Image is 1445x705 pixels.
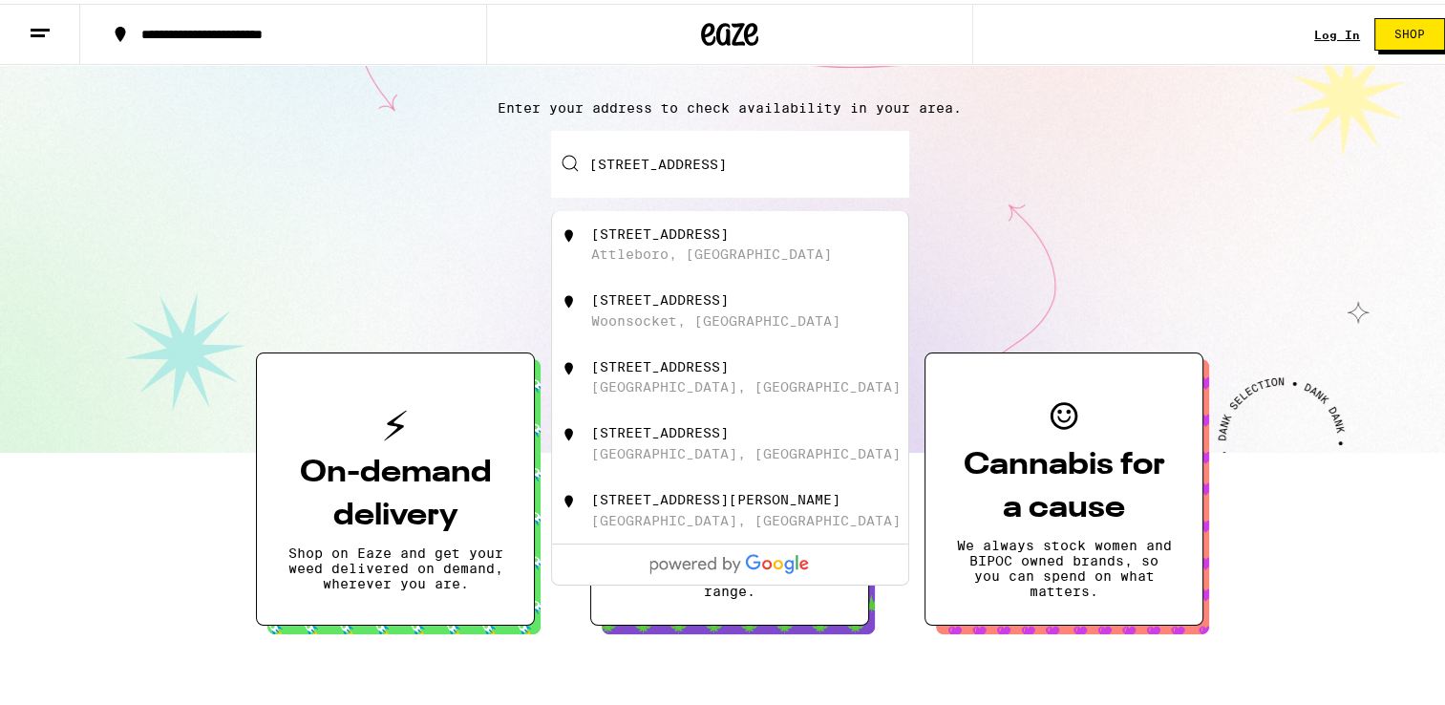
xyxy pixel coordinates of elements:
img: 20 Flora Glen Road [560,488,579,507]
div: [STREET_ADDRESS] [591,355,729,371]
img: 20 Flora Rd [560,223,579,242]
span: Shop [1394,25,1425,36]
button: On-demand deliveryShop on Eaze and get your weed delivered on demand, wherever you are. [256,349,535,622]
p: Shop on Eaze and get your weed delivered on demand, wherever you are. [287,542,503,587]
div: [GEOGRAPHIC_DATA], [GEOGRAPHIC_DATA] [591,442,901,458]
div: Attleboro, [GEOGRAPHIC_DATA] [591,243,832,258]
img: 20 Flora Street [560,421,579,440]
h3: On-demand delivery [287,448,503,534]
button: Shop [1374,14,1445,47]
div: [GEOGRAPHIC_DATA], [GEOGRAPHIC_DATA] [591,509,901,524]
span: Hi. Need any help? [11,13,138,29]
div: [STREET_ADDRESS] [591,223,729,238]
button: Cannabis for a causeWe always stock women and BIPOC owned brands, so you can spend on what matters. [924,349,1203,622]
div: [GEOGRAPHIC_DATA], [GEOGRAPHIC_DATA] [591,375,901,391]
div: [STREET_ADDRESS] [591,288,729,304]
h3: Cannabis for a cause [956,440,1172,526]
p: We always stock women and BIPOC owned brands, so you can spend on what matters. [956,534,1172,595]
p: Enter your address to check availability in your area. [19,96,1440,112]
input: Enter your delivery address [551,127,909,194]
div: Woonsocket, [GEOGRAPHIC_DATA] [591,310,840,325]
a: Log In [1314,25,1360,37]
div: [STREET_ADDRESS][PERSON_NAME] [591,488,840,503]
img: 20 Flora Street [560,355,579,374]
div: [STREET_ADDRESS] [591,421,729,437]
img: 20 Flora Avenue [560,288,579,308]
